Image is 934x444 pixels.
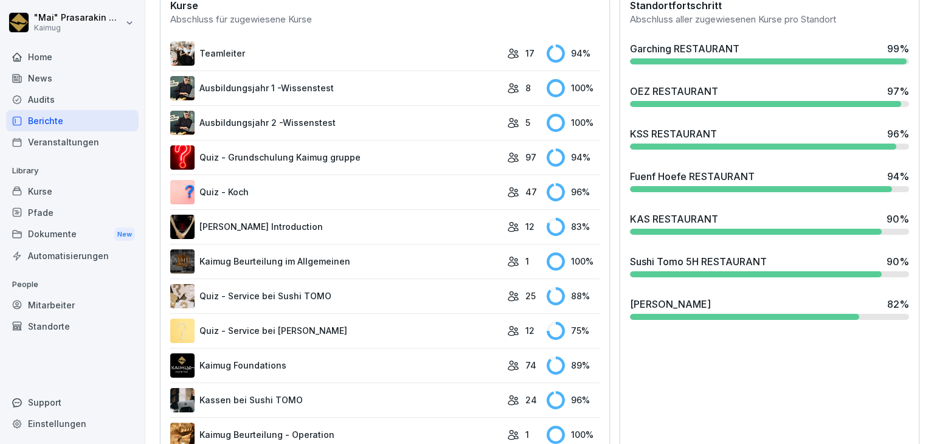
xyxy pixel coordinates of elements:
[170,284,501,308] a: Quiz - Service bei Sushi TOMO
[6,316,139,337] a: Standorte
[114,227,135,241] div: New
[6,181,139,202] a: Kurse
[525,428,529,441] p: 1
[170,215,501,239] a: [PERSON_NAME] Introduction
[547,44,599,63] div: 94 %
[525,82,531,94] p: 8
[170,249,501,274] a: Kaimug Beurteilung im Allgemeinen
[630,127,717,141] div: KSS RESTAURANT
[547,218,599,236] div: 83 %
[525,116,530,129] p: 5
[6,161,139,181] p: Library
[547,183,599,201] div: 96 %
[170,319,195,343] img: emg2a556ow6sapjezcrppgxh.png
[625,292,914,325] a: [PERSON_NAME]82%
[625,249,914,282] a: Sushi Tomo 5H RESTAURANT90%
[887,84,909,99] div: 97 %
[6,223,139,246] div: Dokumente
[625,36,914,69] a: Garching RESTAURANT99%
[170,249,195,274] img: vu7fopty42ny43mjush7cma0.png
[630,297,711,311] div: [PERSON_NAME]
[170,111,195,135] img: kdhala7dy4uwpjq3l09r8r31.png
[525,394,537,406] p: 24
[630,169,755,184] div: Fuenf Hoefe RESTAURANT
[6,131,139,153] a: Veranstaltungen
[170,388,501,412] a: Kassen bei Sushi TOMO
[170,76,501,100] a: Ausbildungsjahr 1 -Wissenstest
[525,290,536,302] p: 25
[525,324,534,337] p: 12
[625,207,914,240] a: KAS RESTAURANT90%
[170,180,195,204] img: t7brl8l3g3sjoed8o8dm9hn8.png
[6,110,139,131] a: Berichte
[34,24,123,32] p: Kaimug
[525,220,534,233] p: 12
[170,145,195,170] img: ima4gw5kbha2jc8jl1pti4b9.png
[625,122,914,154] a: KSS RESTAURANT96%
[547,114,599,132] div: 100 %
[6,245,139,266] a: Automatisierungen
[630,84,718,99] div: OEZ RESTAURANT
[170,41,501,66] a: Teamleiter
[547,148,599,167] div: 94 %
[630,41,739,56] div: Garching RESTAURANT
[547,391,599,409] div: 96 %
[547,287,599,305] div: 88 %
[525,359,536,372] p: 74
[6,413,139,434] a: Einstellungen
[547,79,599,97] div: 100 %
[630,254,767,269] div: Sushi Tomo 5H RESTAURANT
[170,41,195,66] img: pytyph5pk76tu4q1kwztnixg.png
[170,319,501,343] a: Quiz - Service bei [PERSON_NAME]
[170,284,195,308] img: pak566alvbcplycpy5gzgq7j.png
[34,13,123,23] p: "Mai" Prasarakin Natechnanok
[625,79,914,112] a: OEZ RESTAURANT97%
[525,255,529,268] p: 1
[525,186,537,198] p: 47
[525,151,536,164] p: 97
[887,41,909,56] div: 99 %
[6,294,139,316] a: Mitarbeiter
[6,68,139,89] a: News
[630,13,909,27] div: Abschluss aller zugewiesenen Kurse pro Standort
[547,252,599,271] div: 100 %
[170,353,195,378] img: p7t4hv9nngsgdpqtll45nlcz.png
[887,127,909,141] div: 96 %
[6,202,139,223] a: Pfade
[170,111,501,135] a: Ausbildungsjahr 2 -Wissenstest
[170,388,195,412] img: a8zimp7ircwqkepy38eko2eu.png
[170,76,195,100] img: m7c771e1b5zzexp1p9raqxk8.png
[6,223,139,246] a: DokumenteNew
[547,322,599,340] div: 75 %
[887,254,909,269] div: 90 %
[170,145,501,170] a: Quiz - Grundschulung Kaimug gruppe
[887,212,909,226] div: 90 %
[170,180,501,204] a: Quiz - Koch
[547,426,599,444] div: 100 %
[625,164,914,197] a: Fuenf Hoefe RESTAURANT94%
[525,47,534,60] p: 17
[630,212,718,226] div: KAS RESTAURANT
[6,46,139,68] a: Home
[6,392,139,413] div: Support
[887,297,909,311] div: 82 %
[887,169,909,184] div: 94 %
[170,353,501,378] a: Kaimug Foundations
[170,13,600,27] div: Abschluss für zugewiesene Kurse
[6,275,139,294] p: People
[6,89,139,110] a: Audits
[547,356,599,375] div: 89 %
[170,215,195,239] img: ejcw8pgrsnj3kwnpxq2wy9us.png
